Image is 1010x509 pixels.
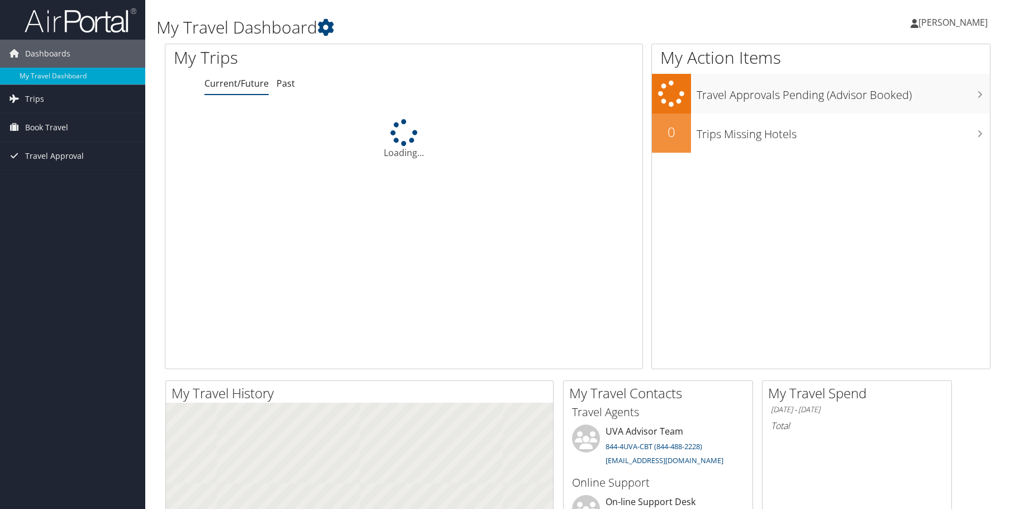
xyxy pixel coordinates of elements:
h3: Trips Missing Hotels [697,121,990,142]
h6: [DATE] - [DATE] [771,404,943,415]
img: airportal-logo.png [25,7,136,34]
h1: My Trips [174,46,435,69]
h3: Travel Agents [572,404,744,420]
h2: 0 [652,122,691,142]
a: 844-4UVA-CBT (844-488-2228) [606,441,702,451]
span: [PERSON_NAME] [918,16,988,29]
a: 0Trips Missing Hotels [652,114,990,153]
a: [PERSON_NAME] [911,6,999,39]
h2: My Travel Contacts [569,384,752,403]
span: Travel Approval [25,142,84,170]
h6: Total [771,420,943,432]
h1: My Action Items [652,46,990,69]
span: Dashboards [25,40,70,68]
h1: My Travel Dashboard [156,16,718,39]
li: UVA Advisor Team [566,425,750,470]
span: Book Travel [25,114,68,142]
h3: Online Support [572,475,744,491]
a: Current/Future [204,77,269,89]
h2: My Travel History [171,384,553,403]
a: Travel Approvals Pending (Advisor Booked) [652,74,990,114]
div: Loading... [165,119,642,159]
a: [EMAIL_ADDRESS][DOMAIN_NAME] [606,455,723,465]
a: Past [277,77,295,89]
span: Trips [25,85,44,113]
h2: My Travel Spend [768,384,951,403]
h3: Travel Approvals Pending (Advisor Booked) [697,82,990,103]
